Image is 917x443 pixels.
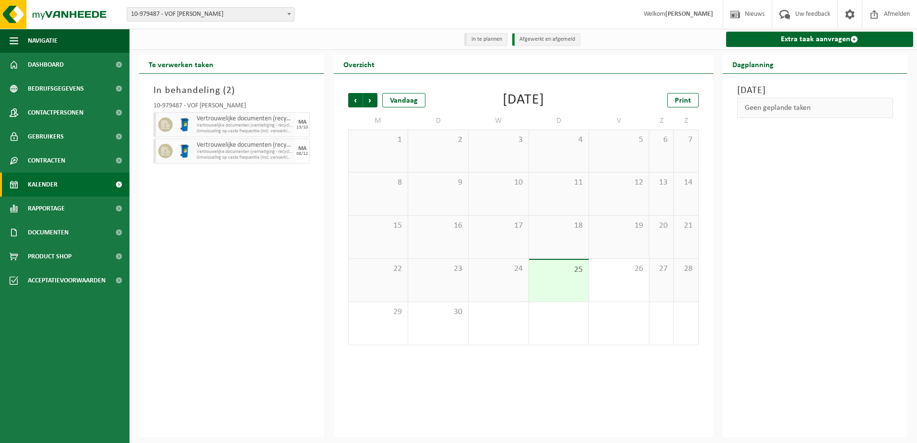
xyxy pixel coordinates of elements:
span: 26 [594,264,644,274]
span: 19 [594,221,644,231]
span: Product Shop [28,245,71,268]
img: WB-0240-HPE-BE-09 [177,144,192,158]
td: D [529,112,589,129]
span: 18 [534,221,584,231]
span: Navigatie [28,29,58,53]
span: Vorige [348,93,363,107]
a: Extra taak aanvragen [726,32,914,47]
span: 15 [353,221,403,231]
span: 7 [679,135,693,145]
span: 13 [654,177,669,188]
span: Documenten [28,221,69,245]
span: 12 [594,177,644,188]
span: Bedrijfsgegevens [28,77,84,101]
h2: Overzicht [334,55,384,73]
span: Contactpersonen [28,101,83,125]
div: 10-979487 - VOF [PERSON_NAME] [153,103,310,112]
span: 22 [353,264,403,274]
h3: In behandeling ( ) [153,83,310,98]
div: MA [298,146,306,152]
span: 10-979487 - VOF MARYNISSEN - CORNELIS VOF - GENTBRUGGE [127,8,294,21]
span: Vertrouwelijke documenten (vernietiging - recyclage) [197,149,293,155]
h2: Dagplanning [723,55,783,73]
span: Contracten [28,149,65,173]
span: 28 [679,264,693,274]
span: 5 [594,135,644,145]
span: 4 [534,135,584,145]
span: 3 [473,135,524,145]
span: 8 [353,177,403,188]
span: Acceptatievoorwaarden [28,268,106,292]
span: 17 [473,221,524,231]
span: Kalender [28,173,58,197]
span: 2 [226,86,232,95]
td: W [469,112,529,129]
span: Vertrouwelijke documenten (recyclage) [197,115,293,123]
span: Vertrouwelijke documenten (vernietiging - recyclage) [197,123,293,128]
span: 11 [534,177,584,188]
span: 9 [413,177,463,188]
span: 1 [353,135,403,145]
div: MA [298,119,306,125]
span: 25 [534,265,584,275]
strong: [PERSON_NAME] [665,11,713,18]
img: WB-0240-HPE-BE-09 [177,117,192,132]
span: Omwisseling op vaste frequentie (incl. verwerking) [197,128,293,134]
span: 29 [353,307,403,317]
div: Geen geplande taken [737,98,893,118]
div: 13/10 [296,125,308,130]
div: Vandaag [382,93,425,107]
span: 27 [654,264,669,274]
span: Vertrouwelijke documenten (recyclage) [197,141,293,149]
span: Print [675,97,691,105]
span: Volgende [363,93,377,107]
li: Afgewerkt en afgemeld [512,33,580,46]
td: M [348,112,409,129]
span: 14 [679,177,693,188]
span: 30 [413,307,463,317]
td: Z [649,112,674,129]
span: 16 [413,221,463,231]
span: 10 [473,177,524,188]
span: Dashboard [28,53,64,77]
span: 20 [654,221,669,231]
span: 2 [413,135,463,145]
span: 10-979487 - VOF MARYNISSEN - CORNELIS VOF - GENTBRUGGE [127,7,294,22]
span: Gebruikers [28,125,64,149]
span: 6 [654,135,669,145]
a: Print [667,93,699,107]
span: Rapportage [28,197,65,221]
div: [DATE] [503,93,544,107]
span: 24 [473,264,524,274]
td: V [589,112,649,129]
div: 08/12 [296,152,308,156]
li: In te plannen [464,33,507,46]
td: Z [674,112,698,129]
span: Omwisseling op vaste frequentie (incl. verwerking) [197,155,293,161]
span: 23 [413,264,463,274]
h2: Te verwerken taken [139,55,223,73]
h3: [DATE] [737,83,893,98]
span: 21 [679,221,693,231]
td: D [408,112,469,129]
